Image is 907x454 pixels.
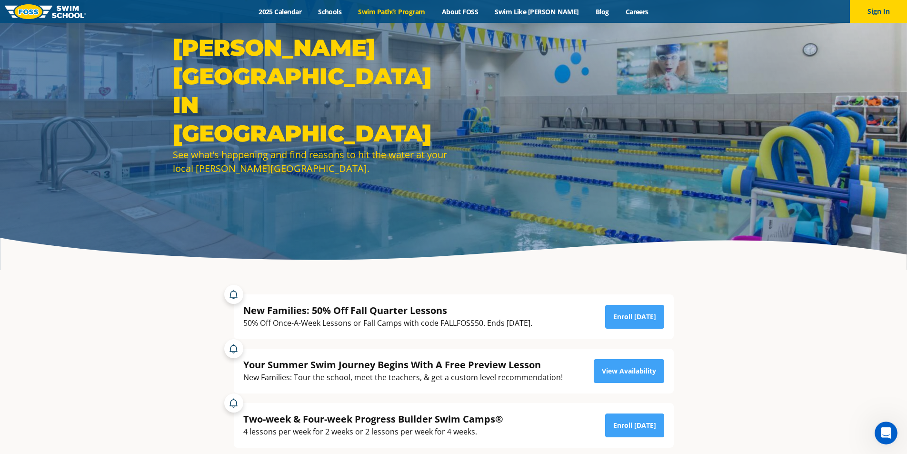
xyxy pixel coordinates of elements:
img: FOSS Swim School Logo [5,4,86,19]
div: 50% Off Once-A-Week Lessons or Fall Camps with code FALLFOSS50. Ends [DATE]. [243,317,532,330]
div: Two-week & Four-week Progress Builder Swim Camps® [243,413,503,425]
div: New Families: Tour the school, meet the teachers, & get a custom level recommendation! [243,371,563,384]
a: Enroll [DATE] [605,414,664,437]
div: See what’s happening and find reasons to hit the water at your local [PERSON_NAME][GEOGRAPHIC_DATA]. [173,148,449,175]
a: Schools [310,7,350,16]
h1: [PERSON_NAME][GEOGRAPHIC_DATA] in [GEOGRAPHIC_DATA] [173,33,449,148]
iframe: Intercom live chat [875,422,897,444]
a: Blog [587,7,617,16]
a: View Availability [594,359,664,383]
div: 4 lessons per week for 2 weeks or 2 lessons per week for 4 weeks. [243,425,503,438]
a: Swim Like [PERSON_NAME] [487,7,588,16]
a: About FOSS [433,7,487,16]
div: Your Summer Swim Journey Begins With A Free Preview Lesson [243,358,563,371]
a: Enroll [DATE] [605,305,664,329]
a: Swim Path® Program [350,7,433,16]
a: 2025 Calendar [250,7,310,16]
a: Careers [617,7,657,16]
div: New Families: 50% Off Fall Quarter Lessons [243,304,532,317]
